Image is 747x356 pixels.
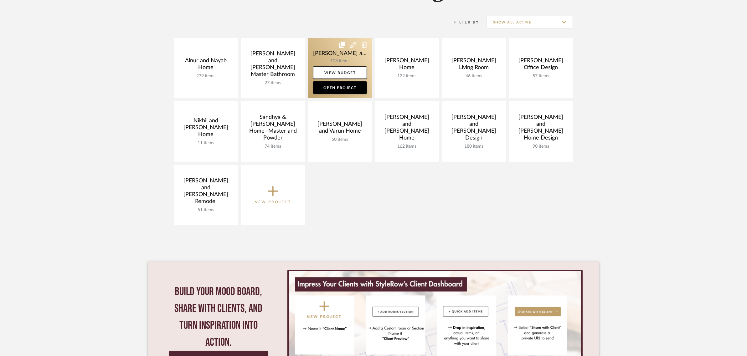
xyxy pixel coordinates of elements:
[446,19,479,25] div: Filter By
[447,144,501,149] div: 180 items
[246,80,300,86] div: 27 items
[246,114,300,144] div: Sandhya & [PERSON_NAME] Home -Master and Powder
[179,140,233,146] div: 11 items
[246,50,300,80] div: [PERSON_NAME] and [PERSON_NAME] Master Bathroom
[179,207,233,213] div: 51 items
[514,144,568,149] div: 90 items
[313,66,367,79] a: View Budget
[179,177,233,207] div: [PERSON_NAME] and [PERSON_NAME] Remodel
[380,74,434,79] div: 122 items
[313,81,367,94] a: Open Project
[447,74,501,79] div: 46 items
[514,74,568,79] div: 57 items
[313,121,367,137] div: [PERSON_NAME] and Varun Home
[241,165,305,225] button: New Project
[514,57,568,74] div: [PERSON_NAME] Office Design
[447,114,501,144] div: [PERSON_NAME] and [PERSON_NAME] Design
[313,137,367,142] div: 50 items
[380,114,434,144] div: [PERSON_NAME] and [PERSON_NAME] Home
[169,283,268,351] div: Build your mood board, share with clients, and turn inspiration into action.
[179,57,233,74] div: Alnur and Nayab Home
[179,74,233,79] div: 279 items
[246,144,300,149] div: 74 items
[447,57,501,74] div: [PERSON_NAME] Living Room
[255,199,291,205] p: New Project
[179,117,233,140] div: Nikhil and [PERSON_NAME] Home
[380,144,434,149] div: 162 items
[514,114,568,144] div: [PERSON_NAME] and [PERSON_NAME] Home Design
[380,57,434,74] div: [PERSON_NAME] Home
